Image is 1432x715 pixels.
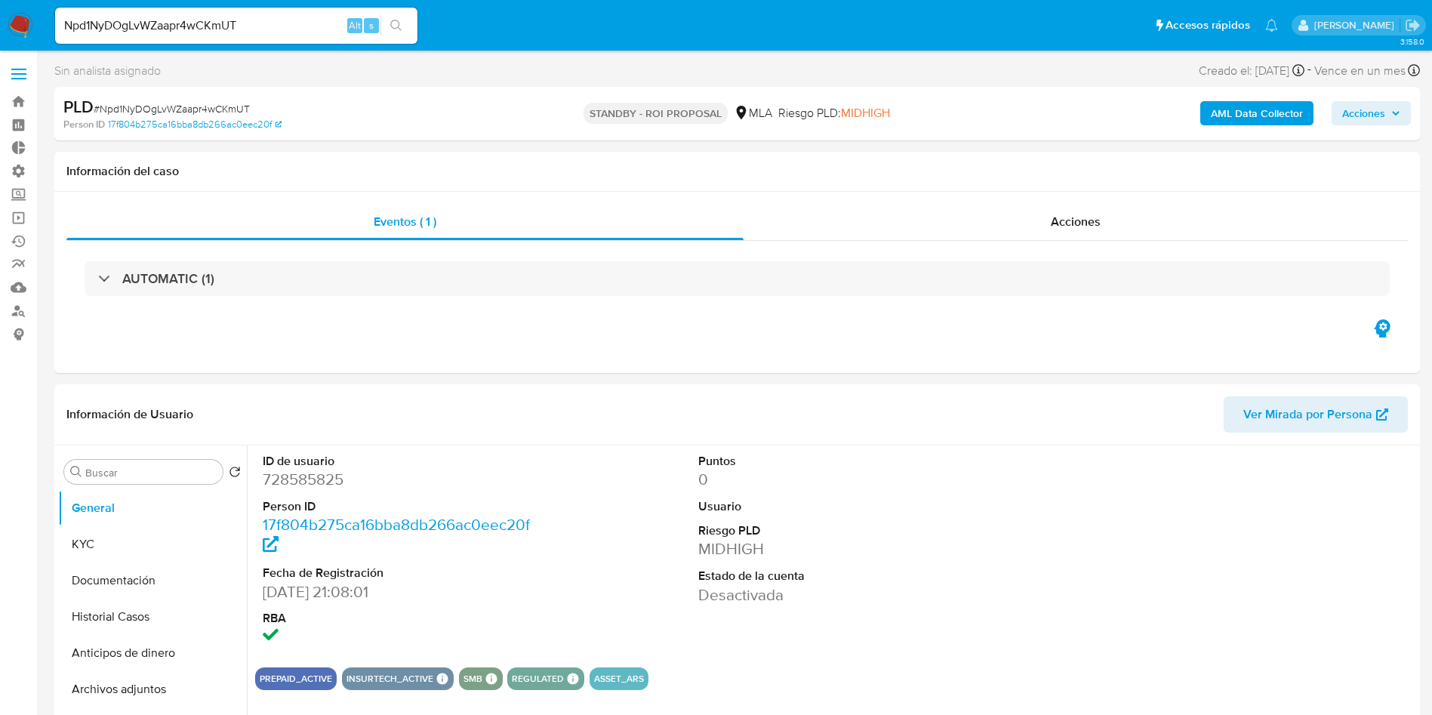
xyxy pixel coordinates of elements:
a: 17f804b275ca16bba8db266ac0eec20f [108,118,282,131]
div: MLA [734,105,772,122]
b: Person ID [63,118,105,131]
span: Acciones [1051,213,1101,230]
span: # Npd1NyDOgLvWZaapr4wCKmUT [94,101,250,116]
h1: Información de Usuario [66,407,193,422]
span: Eventos ( 1 ) [374,213,436,230]
button: Buscar [70,466,82,478]
input: Buscar usuario o caso... [55,16,417,35]
span: MIDHIGH [841,104,890,122]
h1: Información del caso [66,164,1408,179]
button: Archivos adjuntos [58,671,247,707]
span: Acciones [1342,101,1385,125]
p: gustavo.deseta@mercadolibre.com [1314,18,1400,32]
dt: Estado de la cuenta [698,568,974,584]
dt: Riesgo PLD [698,522,974,539]
span: Ver Mirada por Persona [1243,396,1372,433]
button: KYC [58,526,247,562]
a: Notificaciones [1265,19,1278,32]
span: Accesos rápidos [1166,17,1250,33]
button: Anticipos de dinero [58,635,247,671]
dt: Usuario [698,498,974,515]
button: Acciones [1332,101,1411,125]
div: AUTOMATIC (1) [85,261,1390,296]
dd: 728585825 [263,469,538,490]
dt: Fecha de Registración [263,565,538,581]
dt: ID de usuario [263,453,538,470]
span: s [369,18,374,32]
span: Vence en un mes [1314,63,1406,79]
dd: [DATE] 21:08:01 [263,581,538,603]
span: Riesgo PLD: [778,105,890,122]
b: AML Data Collector [1211,101,1303,125]
a: 17f804b275ca16bba8db266ac0eec20f [263,513,530,556]
button: AML Data Collector [1200,101,1313,125]
dt: Puntos [698,453,974,470]
dd: MIDHIGH [698,538,974,559]
h3: AUTOMATIC (1) [122,270,214,287]
button: Ver Mirada por Persona [1224,396,1408,433]
button: search-icon [380,15,411,36]
b: PLD [63,94,94,119]
span: - [1307,60,1311,81]
span: Sin analista asignado [54,63,161,79]
button: Volver al orden por defecto [229,466,241,482]
input: Buscar [85,466,217,479]
button: Documentación [58,562,247,599]
div: Creado el: [DATE] [1199,60,1304,81]
dd: Desactivada [698,584,974,606]
a: Salir [1405,17,1421,33]
dt: RBA [263,610,538,627]
dd: 0 [698,469,974,490]
button: General [58,490,247,526]
button: Historial Casos [58,599,247,635]
span: Alt [349,18,361,32]
p: STANDBY - ROI PROPOSAL [584,103,728,124]
dt: Person ID [263,498,538,515]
